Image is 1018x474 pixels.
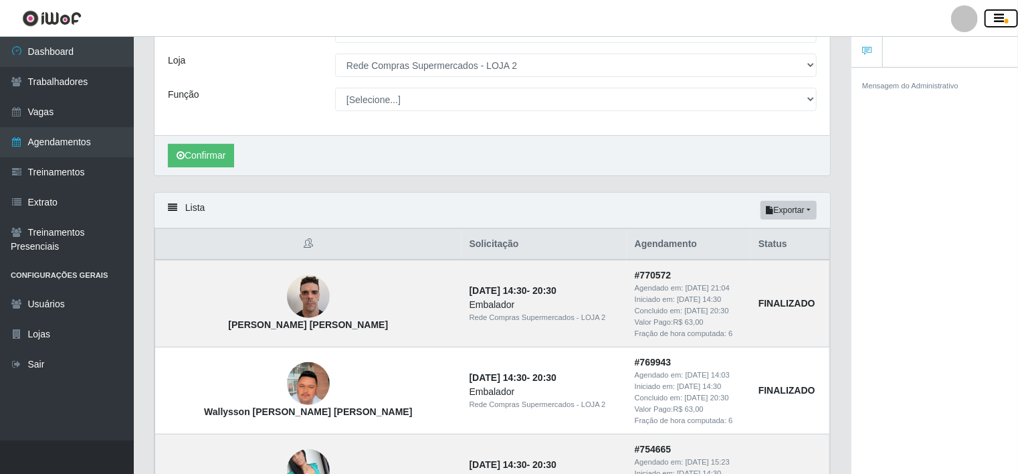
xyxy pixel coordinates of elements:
time: [DATE] 14:30 [677,295,721,303]
div: Iniciado em: [635,294,742,305]
time: [DATE] 14:03 [686,371,730,379]
time: 20:30 [532,285,556,296]
div: Fração de hora computada: 6 [635,328,742,339]
img: Luciano de Oliveira Ferreira [287,268,330,325]
div: Embalador [470,298,619,312]
strong: - [470,372,556,383]
strong: FINALIZADO [758,385,815,396]
time: [DATE] 14:30 [677,382,721,390]
strong: - [470,285,556,296]
strong: # 769943 [635,357,672,368]
div: Valor Pago: R$ 63,00 [635,317,742,328]
label: Função [168,88,199,102]
img: CoreUI Logo [22,10,82,27]
time: 20:30 [532,372,556,383]
th: Solicitação [462,229,627,260]
button: Exportar [760,201,817,220]
strong: # 754665 [635,444,672,455]
div: Agendado em: [635,370,742,381]
time: [DATE] 21:04 [686,284,730,292]
strong: - [470,459,556,470]
div: Agendado em: [635,457,742,468]
strong: [PERSON_NAME] [PERSON_NAME] [228,319,388,330]
time: [DATE] 14:30 [470,372,527,383]
div: Iniciado em: [635,381,742,392]
div: Fração de hora computada: 6 [635,415,742,426]
strong: # 770572 [635,270,672,281]
div: Concluido em: [635,392,742,404]
div: Rede Compras Supermercados - LOJA 2 [470,312,619,323]
time: 20:30 [532,459,556,470]
th: Agendamento [627,229,750,260]
div: Concluido em: [635,305,742,317]
div: Rede Compras Supermercados - LOJA 2 [470,399,619,410]
div: Embalador [470,385,619,399]
time: [DATE] 20:30 [684,307,728,315]
time: [DATE] 15:23 [686,458,730,466]
button: Confirmar [168,144,234,167]
div: Valor Pago: R$ 63,00 [635,404,742,415]
strong: FINALIZADO [758,298,815,309]
small: Mensagem do Administrativo [862,82,958,90]
time: [DATE] 14:30 [470,459,527,470]
th: Status [750,229,830,260]
label: Loja [168,54,185,68]
img: Wallysson Rodrigues da Fonseca [287,345,330,422]
strong: Wallysson [PERSON_NAME] [PERSON_NAME] [204,406,412,417]
div: Agendado em: [635,283,742,294]
time: [DATE] 20:30 [684,394,728,402]
time: [DATE] 14:30 [470,285,527,296]
div: Lista [155,193,830,228]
